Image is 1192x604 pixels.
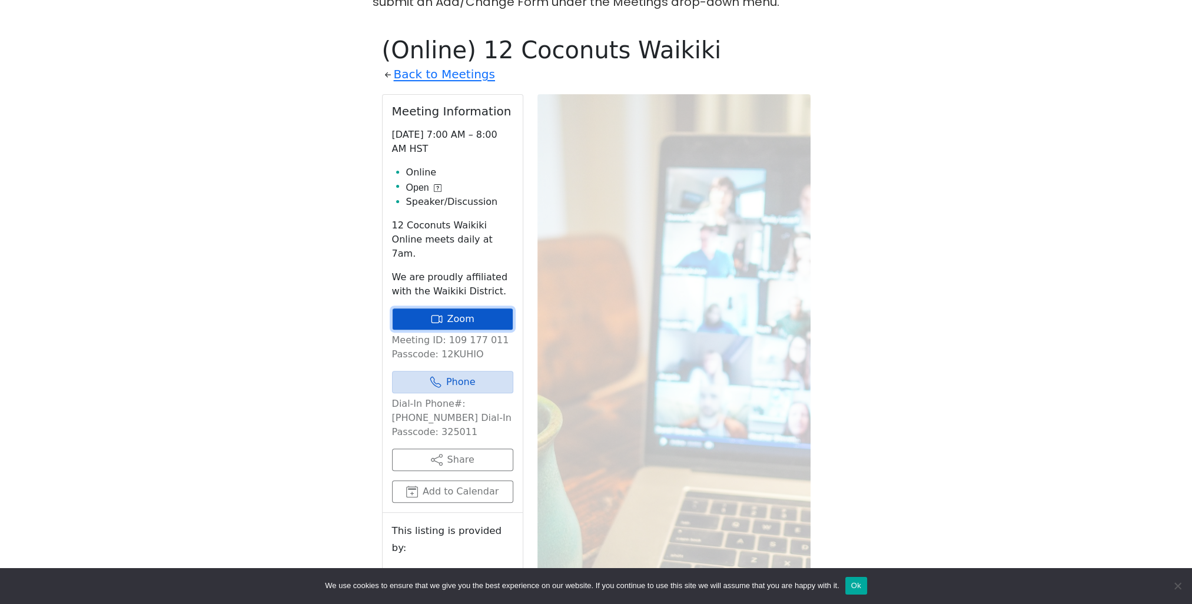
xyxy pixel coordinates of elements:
[392,480,513,503] button: Add to Calendar
[392,522,513,556] small: This listing is provided by:
[406,181,429,195] span: Open
[406,181,441,195] button: Open
[845,577,867,595] button: Ok
[392,104,513,118] h2: Meeting Information
[394,64,495,85] a: Back to Meetings
[382,36,811,64] h1: (Online) 12 Coconuts Waikiki
[392,397,513,439] p: Dial-In Phone#: [PHONE_NUMBER] Dial-In Passcode: 325011
[406,195,513,209] li: Speaker/Discussion
[392,371,513,393] a: Phone
[392,308,513,330] a: Zoom
[1171,580,1183,592] span: No
[325,580,839,592] span: We use cookies to ensure that we give you the best experience on our website. If you continue to ...
[392,270,513,298] p: We are proudly affiliated with the Waikiki District.
[392,333,513,361] p: Meeting ID: 109 177 011 Passcode: 12KUHIO
[392,218,513,261] p: 12 Coconuts Waikiki Online meets daily at 7am.
[392,449,513,471] button: Share
[392,128,513,156] p: [DATE] 7:00 AM – 8:00 AM HST
[406,165,513,180] li: Online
